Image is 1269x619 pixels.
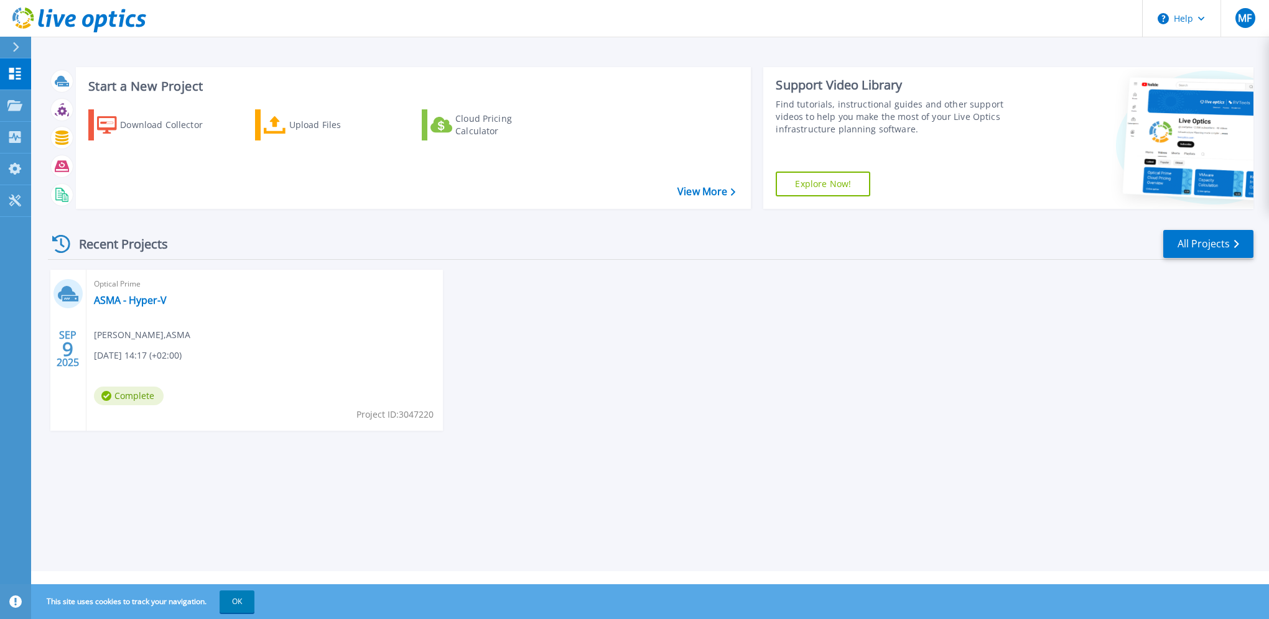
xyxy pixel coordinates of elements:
span: [DATE] 14:17 (+02:00) [94,349,182,362]
span: This site uses cookies to track your navigation. [34,590,254,613]
button: OK [220,590,254,613]
span: 9 [62,344,73,354]
span: Project ID: 3047220 [356,408,434,421]
a: Download Collector [88,109,227,140]
div: Download Collector [120,112,220,137]
div: SEP 2025 [56,326,80,372]
a: View More [677,186,735,198]
span: Complete [94,387,164,405]
div: Recent Projects [48,229,185,259]
h3: Start a New Project [88,80,735,93]
div: Support Video Library [776,77,1026,93]
div: Find tutorials, instructional guides and other support videos to help you make the most of your L... [776,98,1026,135]
div: Cloud Pricing Calculator [455,112,555,137]
a: All Projects [1163,230,1253,258]
a: Cloud Pricing Calculator [422,109,560,140]
a: Upload Files [255,109,394,140]
span: [PERSON_NAME] , ASMA [94,328,190,342]
span: MF [1238,13,1252,23]
a: Explore Now! [776,172,870,196]
span: Optical Prime [94,277,435,291]
div: Upload Files [289,112,389,137]
a: ASMA - Hyper-V [94,294,167,306]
